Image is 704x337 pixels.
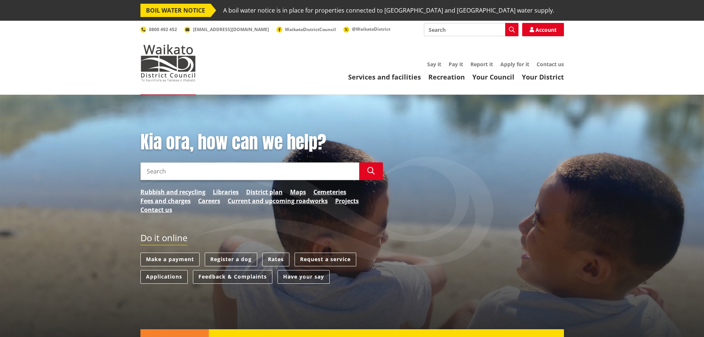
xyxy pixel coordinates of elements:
[522,73,564,81] a: Your District
[140,44,196,81] img: Waikato District Council - Te Kaunihera aa Takiwaa o Waikato
[285,26,336,33] span: WaikatoDistrictCouncil
[262,253,289,266] a: Rates
[205,253,257,266] a: Register a dog
[140,26,177,33] a: 0800 492 452
[295,253,356,266] a: Request a service
[500,61,529,68] a: Apply for it
[343,26,390,32] a: @WaikatoDistrict
[427,61,441,68] a: Say it
[449,61,463,68] a: Pay it
[228,196,328,205] a: Current and upcoming roadworks
[223,4,554,17] span: A boil water notice is in place for properties connected to [GEOGRAPHIC_DATA] and [GEOGRAPHIC_DAT...
[140,253,200,266] a: Make a payment
[140,132,383,153] h1: Kia ora, how can we help?
[140,4,211,17] span: BOIL WATER NOTICE
[140,188,205,196] a: Rubbish and recycling
[352,26,390,32] span: @WaikatoDistrict
[184,26,269,33] a: [EMAIL_ADDRESS][DOMAIN_NAME]
[537,61,564,68] a: Contact us
[140,270,188,284] a: Applications
[348,73,421,81] a: Services and facilities
[472,73,514,81] a: Your Council
[140,162,359,180] input: Search input
[193,270,272,284] a: Feedback & Complaints
[149,26,177,33] span: 0800 492 452
[470,61,493,68] a: Report it
[198,196,220,205] a: Careers
[140,196,191,205] a: Fees and charges
[335,196,359,205] a: Projects
[278,270,330,284] a: Have your say
[290,188,306,196] a: Maps
[313,188,346,196] a: Cemeteries
[424,23,518,36] input: Search input
[276,26,336,33] a: WaikatoDistrictCouncil
[246,188,283,196] a: District plan
[140,233,187,246] h2: Do it online
[522,23,564,36] a: Account
[193,26,269,33] span: [EMAIL_ADDRESS][DOMAIN_NAME]
[428,73,465,81] a: Recreation
[213,188,239,196] a: Libraries
[140,205,172,214] a: Contact us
